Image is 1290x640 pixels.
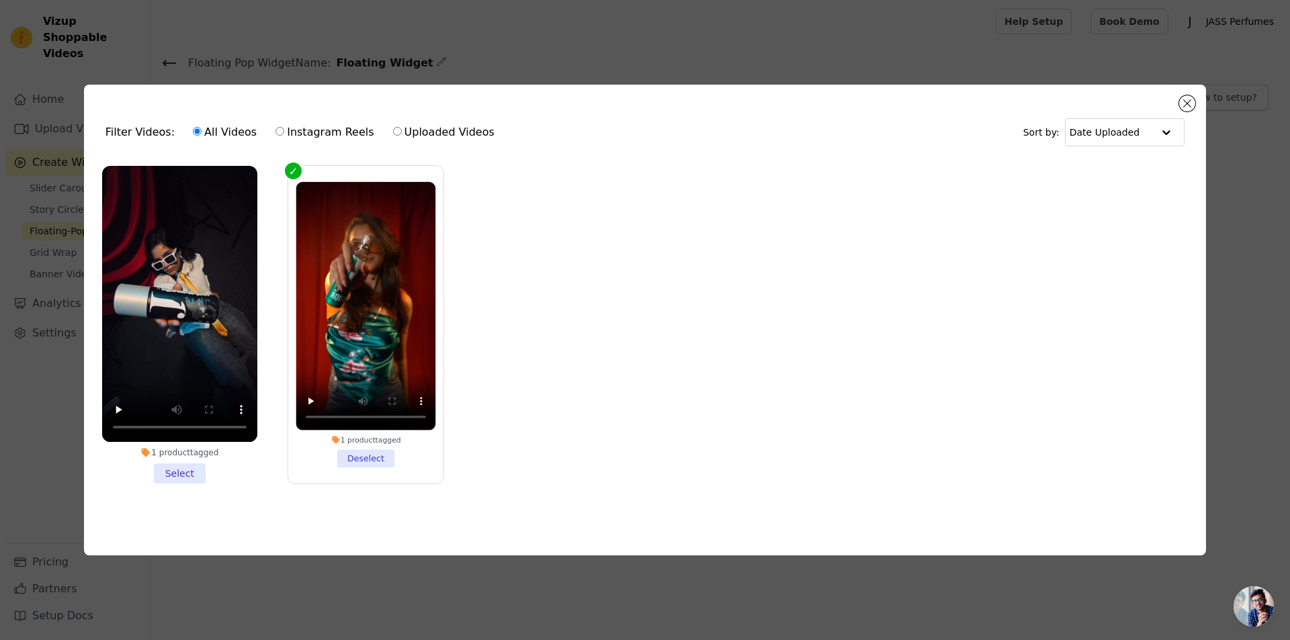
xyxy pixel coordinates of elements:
label: Uploaded Videos [392,124,495,141]
div: Open chat [1234,586,1274,627]
label: Instagram Reels [275,124,374,141]
label: All Videos [192,124,257,141]
div: Filter Videos: [105,117,502,148]
div: 1 product tagged [296,435,435,445]
div: Sort by: [1023,118,1185,146]
button: Close modal [1179,95,1195,111]
div: 1 product tagged [102,447,257,458]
